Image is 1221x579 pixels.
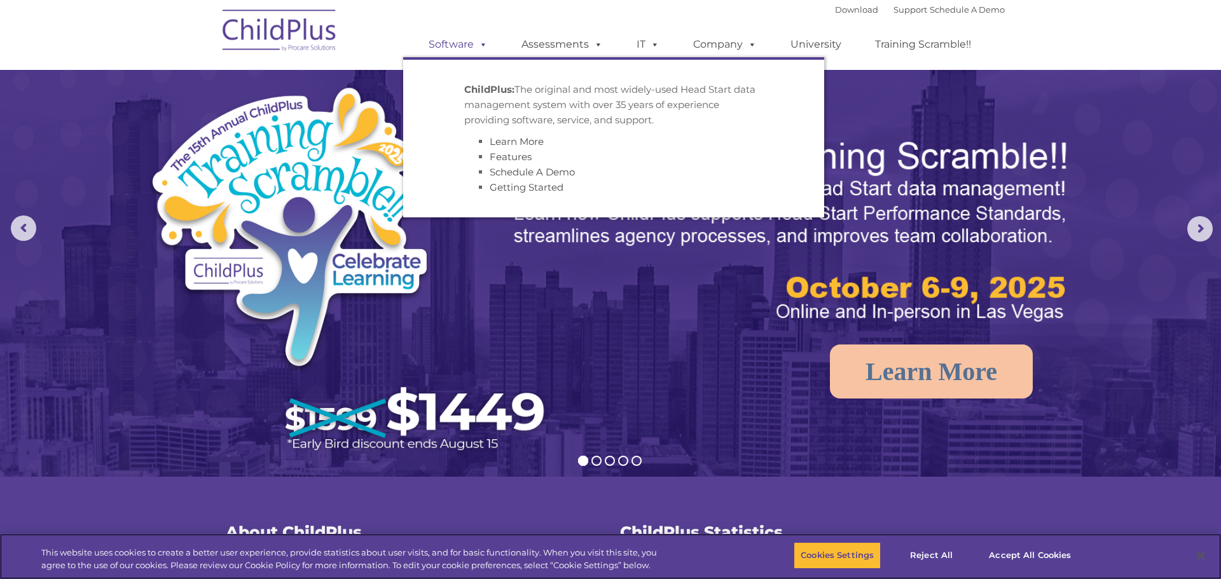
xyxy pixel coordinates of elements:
[794,542,881,569] button: Cookies Settings
[835,4,1005,15] font: |
[624,32,672,57] a: IT
[41,547,672,571] div: This website uses cookies to create a better user experience, provide statistics about user visit...
[509,32,616,57] a: Assessments
[416,32,500,57] a: Software
[490,135,544,147] a: Learn More
[216,1,343,64] img: ChildPlus by Procare Solutions
[680,32,769,57] a: Company
[226,522,362,542] span: About ChildPlus
[490,166,575,178] a: Schedule A Demo
[982,542,1078,569] button: Accept All Cookies
[464,82,763,128] p: The original and most widely-used Head Start data management system with over 35 years of experie...
[490,181,563,193] a: Getting Started
[893,4,927,15] a: Support
[930,4,1005,15] a: Schedule A Demo
[862,32,984,57] a: Training Scramble!!
[464,83,514,95] strong: ChildPlus:
[830,344,1033,398] a: Learn More
[835,4,878,15] a: Download
[892,542,971,569] button: Reject All
[620,522,783,542] span: ChildPlus Statistics
[778,32,854,57] a: University
[490,151,532,163] a: Features
[1187,542,1215,569] button: Close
